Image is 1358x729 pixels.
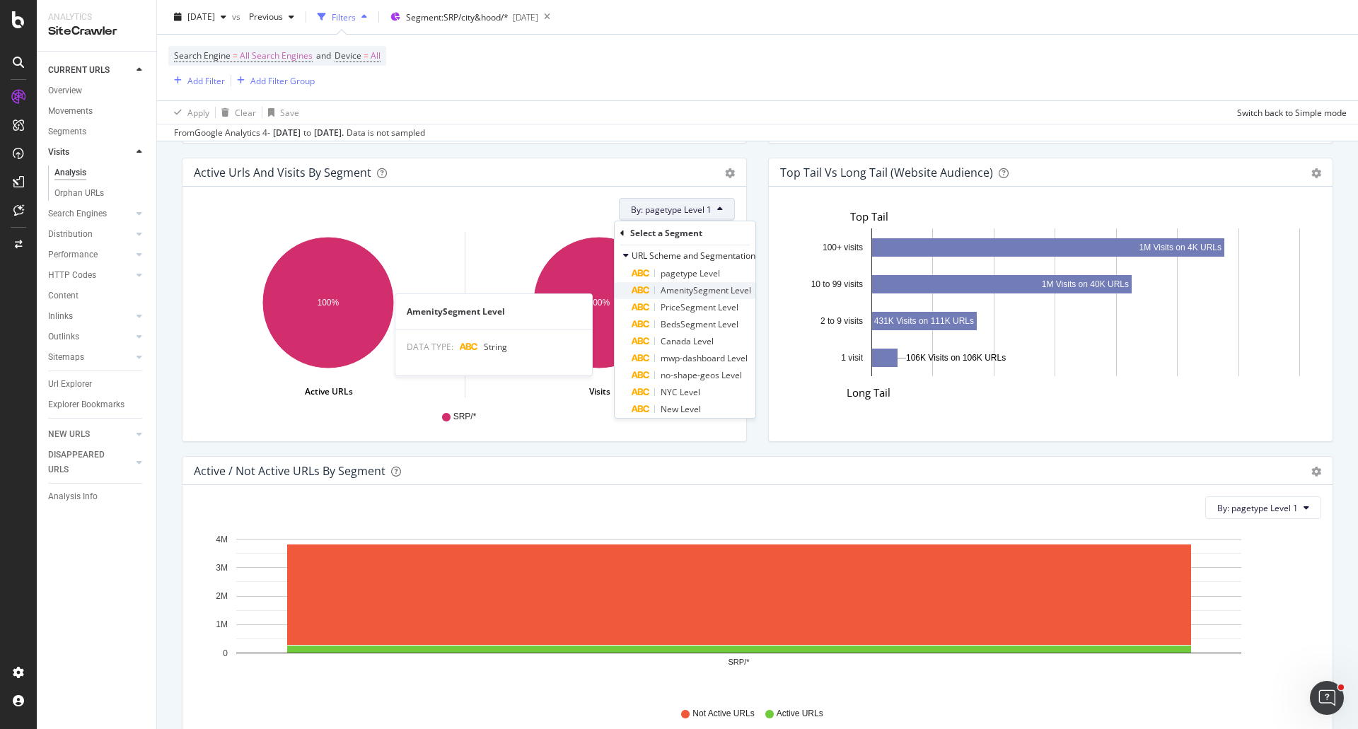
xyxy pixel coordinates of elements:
[48,489,146,504] a: Analysis Info
[54,165,146,180] a: Analysis
[335,49,361,62] span: Device
[1231,101,1347,124] button: Switch back to Simple mode
[233,49,238,62] span: =
[54,186,104,201] div: Orphan URLs
[48,427,132,442] a: NEW URLS
[318,298,339,308] text: 100%
[453,411,477,423] span: SRP/*
[1311,467,1321,477] div: gear
[906,353,1006,363] text: 106K Visits on 106K URLs
[216,101,256,124] button: Clear
[243,11,283,23] span: Previous
[661,403,701,415] span: New Level
[780,165,993,180] div: Top Tail vs Long Tail (Website Audience)
[465,232,733,396] svg: A chart.
[811,279,863,288] text: 10 to 99 visits
[168,101,209,124] button: Apply
[240,46,313,66] span: All Search Engines
[54,186,146,201] a: Orphan URLs
[661,318,738,330] span: BedsSegment Level
[174,49,231,62] span: Search Engine
[48,288,146,303] a: Content
[194,232,462,396] svg: A chart.
[48,448,132,477] a: DISAPPEARED URLS
[262,101,299,124] button: Save
[48,145,69,160] div: Visits
[48,377,92,392] div: Url Explorer
[1237,106,1347,118] div: Switch back to Simple mode
[194,165,371,180] div: Active Urls and Visits by Segment
[630,227,702,239] div: Select a Segment
[168,72,225,89] button: Add Filter
[407,341,453,353] span: DATA TYPE:
[48,227,132,242] a: Distribution
[1311,168,1321,178] div: gear
[273,127,301,139] div: [DATE]
[48,489,98,504] div: Analysis Info
[777,708,823,720] span: Active URLs
[174,127,425,139] div: From Google Analytics 4 - to Data is not sampled
[48,377,146,392] a: Url Explorer
[661,386,700,398] span: NYC Level
[729,658,750,666] text: SRP/*
[632,250,755,262] span: URL Scheme and Segmentation
[48,309,73,324] div: Inlinks
[194,464,385,478] div: Active / Not Active URLs by Segment
[588,298,610,308] text: 100%
[48,145,132,160] a: Visits
[316,49,331,62] span: and
[823,242,863,252] text: 100+ visits
[406,11,509,23] span: Segment: SRP/city&hood/*
[395,305,592,317] div: AmenitySegment Level
[216,620,228,630] text: 1M
[661,335,714,347] span: Canada Level
[312,6,373,28] button: Filters
[194,530,1311,694] div: A chart.
[48,427,90,442] div: NEW URLS
[280,106,299,118] div: Save
[48,206,107,221] div: Search Engines
[364,49,368,62] span: =
[850,209,1321,224] div: Top Tail
[48,206,132,221] a: Search Engines
[48,11,145,23] div: Analytics
[661,284,751,296] span: AmenitySegment Level
[661,369,742,381] span: no-shape-geos Level
[725,168,735,178] div: gear
[48,268,132,283] a: HTTP Codes
[484,341,507,353] span: String
[847,385,1321,400] div: Long Tail
[54,165,86,180] div: Analysis
[48,104,146,119] a: Movements
[235,106,256,118] div: Clear
[48,83,82,98] div: Overview
[48,124,146,139] a: Segments
[48,63,110,78] div: CURRENT URLS
[48,397,146,412] a: Explorer Bookmarks
[820,315,863,325] text: 2 to 9 visits
[232,11,243,23] span: vs
[187,11,215,23] span: 2025 Sep. 5th
[48,268,96,283] div: HTTP Codes
[48,23,145,40] div: SiteCrawler
[48,63,132,78] a: CURRENT URLS
[1139,243,1222,252] text: 1M Visits on 4K URLs
[1217,502,1298,514] span: By: pagetype Level 1
[48,329,132,344] a: Outlinks
[243,6,300,28] button: Previous
[48,288,79,303] div: Content
[619,198,735,221] button: By: pagetype Level 1
[216,591,228,601] text: 2M
[874,316,974,326] text: 431K Visits on 111K URLs
[780,228,1316,392] svg: A chart.
[661,267,720,279] span: pagetype Level
[661,301,738,313] span: PriceSegment Level
[48,247,132,262] a: Performance
[841,352,863,362] text: 1 visit
[48,329,79,344] div: Outlinks
[371,46,381,66] span: All
[48,104,93,119] div: Movements
[48,350,84,365] div: Sitemaps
